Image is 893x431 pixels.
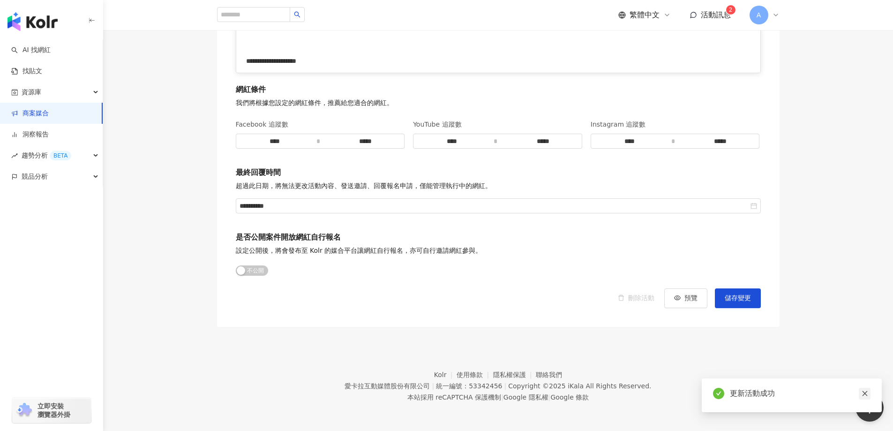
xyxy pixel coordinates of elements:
button: 預覽 [664,288,707,308]
a: 找貼文 [11,67,42,76]
a: Kolr [434,371,457,378]
span: 資源庫 [22,82,41,103]
p: 是否公開案件開放網紅自行報名 [236,232,482,242]
a: 使用條款 [457,371,493,378]
span: A [757,10,761,20]
span: check-circle [713,388,724,399]
a: Google 隱私權 [503,393,548,401]
p: 網紅條件 [236,84,761,95]
span: | [548,393,551,401]
span: 立即安裝 瀏覽器外掛 [38,402,70,419]
span: rise [11,152,18,159]
sup: 2 [726,5,735,15]
span: 趨勢分析 [22,145,71,166]
p: 超過此日期，將無法更改活動內容、發送邀請、回覆報名申請，僅能管理執行中的網紅。 [236,181,761,191]
p: YouTube 追蹤數 [413,115,583,134]
span: 儲存變更 [725,295,751,302]
span: 繁體中文 [630,10,660,20]
span: search [294,11,300,18]
span: 預覽 [684,295,698,302]
div: 更新活動成功 [730,388,870,399]
a: searchAI 找網紅 [11,45,51,55]
a: Google 條款 [550,393,589,401]
a: 洞察報告 [11,130,49,139]
p: 設定公開後，將會發布至 Kolr 的媒合平台讓網紅自行報名，亦可自行邀請網紅參與。 [236,246,482,256]
div: 統一編號：53342456 [436,382,502,390]
a: 商案媒合 [11,109,49,118]
span: 競品分析 [22,166,48,187]
span: 本站採用 reCAPTCHA 保護機制 [407,392,589,403]
p: 我們將根據您設定的網紅條件，推薦給您適合的網紅。 [236,98,761,108]
button: 刪除活動 [608,288,664,308]
p: 最終回覆時間 [236,167,761,178]
p: Instagram 追蹤數 [591,115,761,134]
span: 活動訊息 [701,10,731,19]
span: close [862,390,868,397]
img: logo [8,12,58,31]
a: 聯絡我們 [536,371,562,378]
a: 隱私權保護 [493,371,536,378]
span: 2 [729,7,733,13]
span: | [432,382,434,390]
div: BETA [50,151,71,160]
a: chrome extension立即安裝 瀏覽器外掛 [12,398,91,423]
span: | [501,393,503,401]
a: iKala [568,382,584,390]
span: eye [674,295,681,301]
span: | [504,382,506,390]
p: Facebook 追蹤數 [236,115,406,134]
img: chrome extension [15,403,33,418]
div: Copyright © 2025 All Rights Reserved. [508,382,651,390]
div: 愛卡拉互動媒體股份有限公司 [345,382,430,390]
button: 儲存變更 [715,288,761,308]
